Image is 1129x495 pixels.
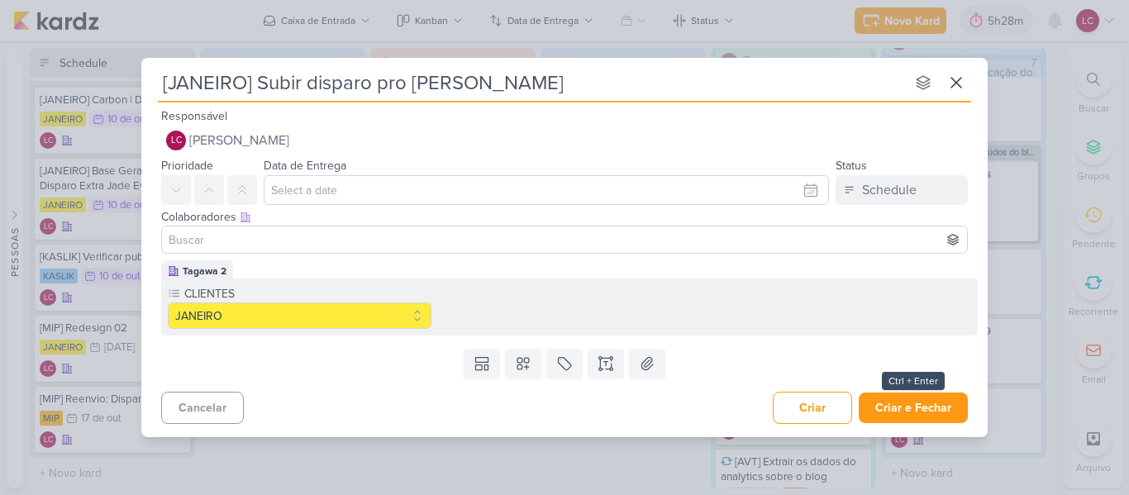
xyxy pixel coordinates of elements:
[183,264,226,278] div: Tagawa 2
[836,159,867,173] label: Status
[264,159,346,173] label: Data de Entrega
[171,136,182,145] p: LC
[161,159,213,173] label: Prioridade
[165,230,964,250] input: Buscar
[836,175,968,205] button: Schedule
[189,131,289,150] span: [PERSON_NAME]
[859,393,968,423] button: Criar e Fechar
[168,302,431,329] button: JANEIRO
[773,392,852,424] button: Criar
[158,68,905,98] input: Kard Sem Título
[882,372,945,390] div: Ctrl + Enter
[183,285,431,302] label: CLIENTES
[161,109,227,123] label: Responsável
[161,392,244,424] button: Cancelar
[161,126,968,155] button: LC [PERSON_NAME]
[166,131,186,150] div: Laís Costa
[161,208,968,226] div: Colaboradores
[862,180,917,200] div: Schedule
[264,175,829,205] input: Select a date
